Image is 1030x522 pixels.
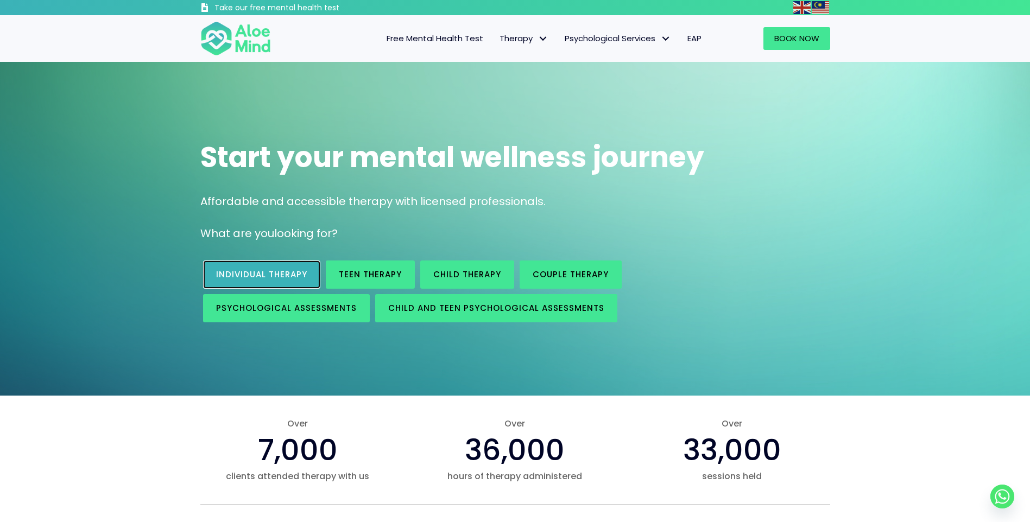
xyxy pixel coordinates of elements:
a: EAP [679,27,710,50]
span: Over [634,417,830,430]
a: Whatsapp [990,485,1014,508]
img: Aloe mind Logo [200,21,271,56]
a: TherapyTherapy: submenu [491,27,557,50]
span: Teen Therapy [339,269,402,280]
span: hours of therapy administered [417,470,612,482]
span: Over [417,417,612,430]
a: Child and Teen Psychological assessments [375,294,617,322]
span: What are you [200,226,274,241]
span: Over [200,417,396,430]
span: Start your mental wellness journey [200,137,704,177]
span: looking for? [274,226,338,241]
span: Therapy [500,33,548,44]
a: Book Now [763,27,830,50]
span: Individual therapy [216,269,307,280]
a: Take our free mental health test [200,3,397,15]
span: Couple therapy [533,269,609,280]
a: Free Mental Health Test [378,27,491,50]
span: 33,000 [683,429,781,470]
span: Therapy: submenu [535,31,551,47]
img: en [793,1,811,14]
a: Psychological assessments [203,294,370,322]
span: Book Now [774,33,819,44]
span: Psychological assessments [216,302,357,314]
a: Teen Therapy [326,260,415,289]
span: Child Therapy [433,269,501,280]
img: ms [812,1,829,14]
a: Couple therapy [520,260,622,289]
a: Child Therapy [420,260,514,289]
a: English [793,1,812,14]
span: Psychological Services [565,33,671,44]
a: Malay [812,1,830,14]
span: 7,000 [258,429,338,470]
span: sessions held [634,470,830,482]
span: Psychological Services: submenu [658,31,674,47]
h3: Take our free mental health test [214,3,397,14]
span: clients attended therapy with us [200,470,396,482]
span: Child and Teen Psychological assessments [388,302,604,314]
span: EAP [687,33,702,44]
span: 36,000 [465,429,565,470]
nav: Menu [285,27,710,50]
span: Free Mental Health Test [387,33,483,44]
a: Individual therapy [203,260,320,289]
a: Psychological ServicesPsychological Services: submenu [557,27,679,50]
p: Affordable and accessible therapy with licensed professionals. [200,194,830,209]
